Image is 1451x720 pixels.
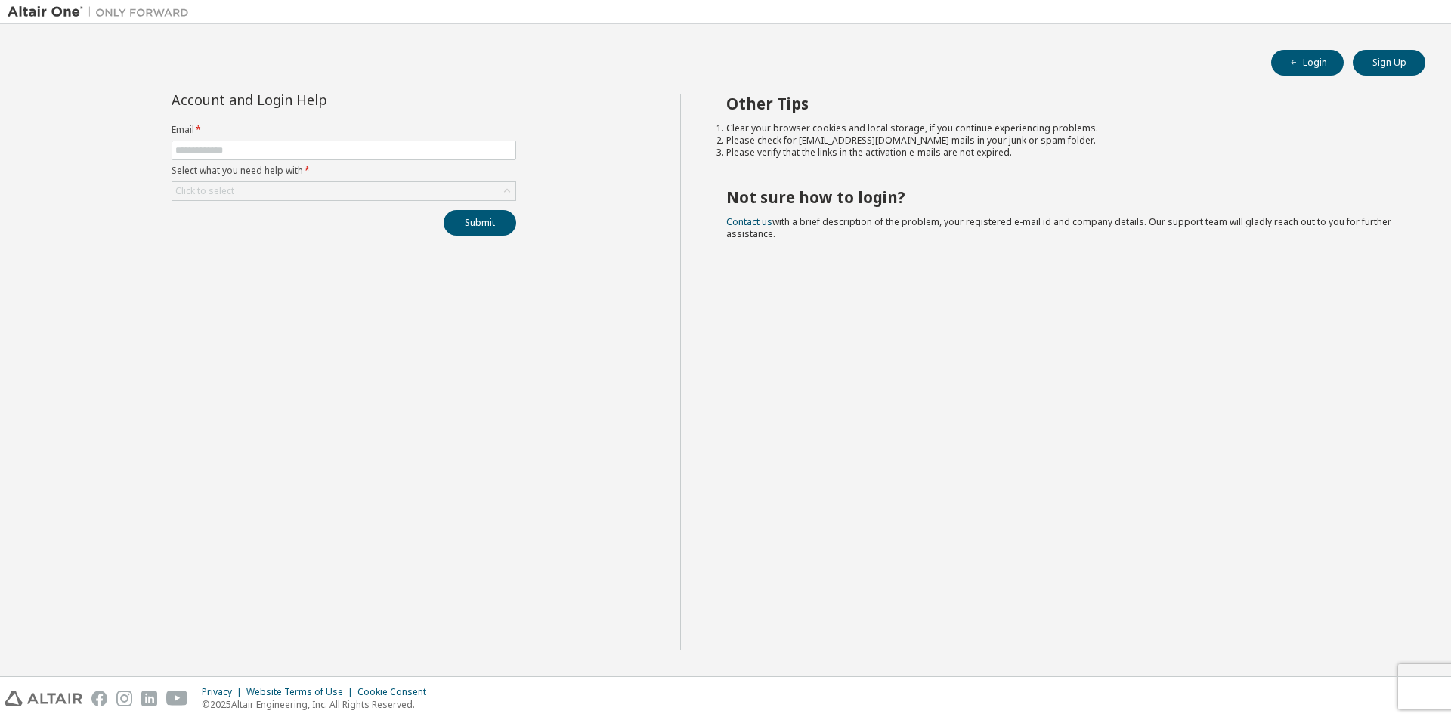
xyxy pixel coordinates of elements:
div: Website Terms of Use [246,686,357,698]
label: Email [172,124,516,136]
img: Altair One [8,5,196,20]
a: Contact us [726,215,772,228]
div: Privacy [202,686,246,698]
div: Click to select [172,182,515,200]
img: youtube.svg [166,691,188,706]
img: facebook.svg [91,691,107,706]
li: Please verify that the links in the activation e-mails are not expired. [726,147,1399,159]
h2: Not sure how to login? [726,187,1399,207]
span: with a brief description of the problem, your registered e-mail id and company details. Our suppo... [726,215,1391,240]
p: © 2025 Altair Engineering, Inc. All Rights Reserved. [202,698,435,711]
button: Login [1271,50,1344,76]
img: altair_logo.svg [5,691,82,706]
li: Please check for [EMAIL_ADDRESS][DOMAIN_NAME] mails in your junk or spam folder. [726,134,1399,147]
div: Click to select [175,185,234,197]
button: Sign Up [1353,50,1425,76]
img: linkedin.svg [141,691,157,706]
label: Select what you need help with [172,165,516,177]
li: Clear your browser cookies and local storage, if you continue experiencing problems. [726,122,1399,134]
div: Account and Login Help [172,94,447,106]
button: Submit [444,210,516,236]
img: instagram.svg [116,691,132,706]
div: Cookie Consent [357,686,435,698]
h2: Other Tips [726,94,1399,113]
